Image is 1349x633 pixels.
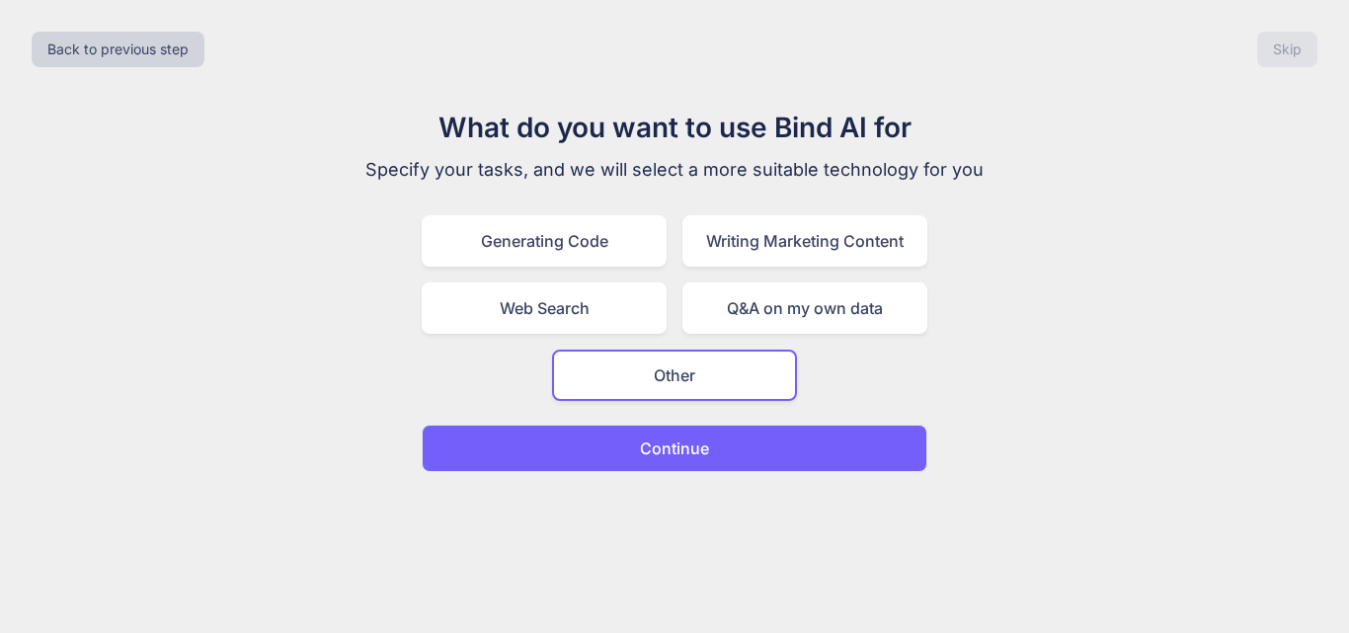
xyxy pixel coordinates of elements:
button: Continue [422,425,927,472]
p: Specify your tasks, and we will select a more suitable technology for you [343,156,1006,184]
p: Continue [640,436,709,460]
div: Writing Marketing Content [682,215,927,267]
h1: What do you want to use Bind AI for [343,107,1006,148]
div: Generating Code [422,215,667,267]
div: Other [552,350,797,401]
button: Back to previous step [32,32,204,67]
div: Web Search [422,282,667,334]
button: Skip [1257,32,1317,67]
div: Q&A on my own data [682,282,927,334]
